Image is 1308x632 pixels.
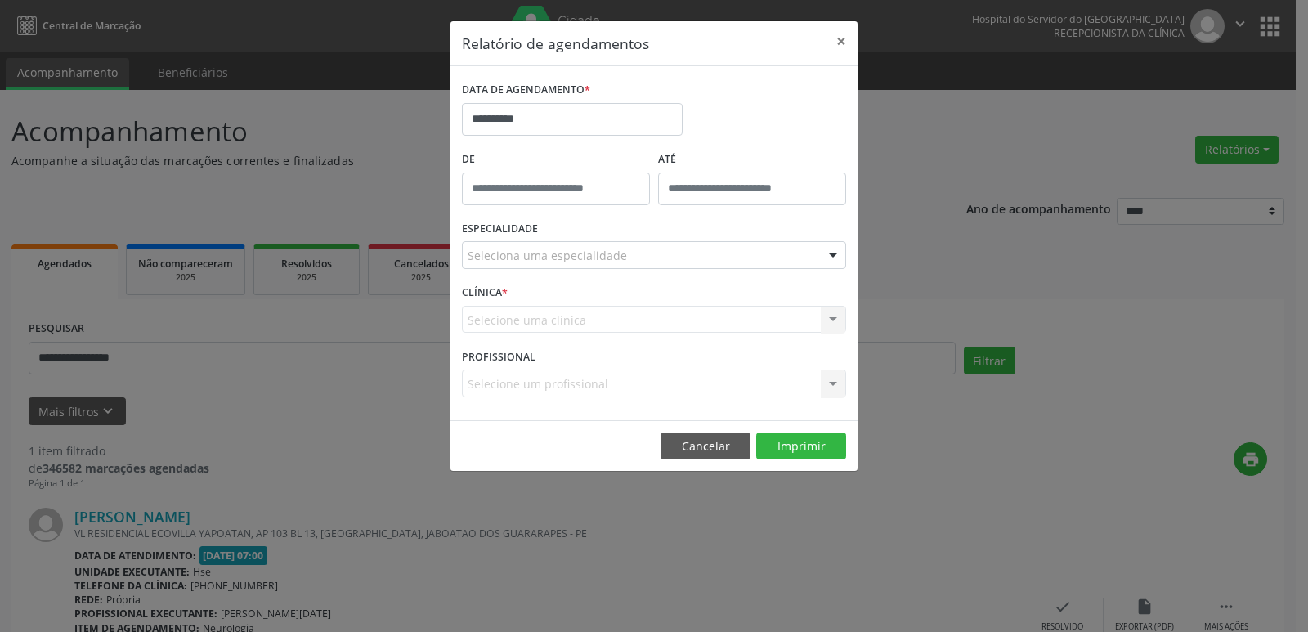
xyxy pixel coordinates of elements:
[462,344,535,370] label: PROFISSIONAL
[462,33,649,54] h5: Relatório de agendamentos
[462,217,538,242] label: ESPECIALIDADE
[468,247,627,264] span: Seleciona uma especialidade
[462,78,590,103] label: DATA DE AGENDAMENTO
[661,433,750,460] button: Cancelar
[756,433,846,460] button: Imprimir
[462,147,650,173] label: De
[825,21,858,61] button: Close
[658,147,846,173] label: ATÉ
[462,280,508,306] label: CLÍNICA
